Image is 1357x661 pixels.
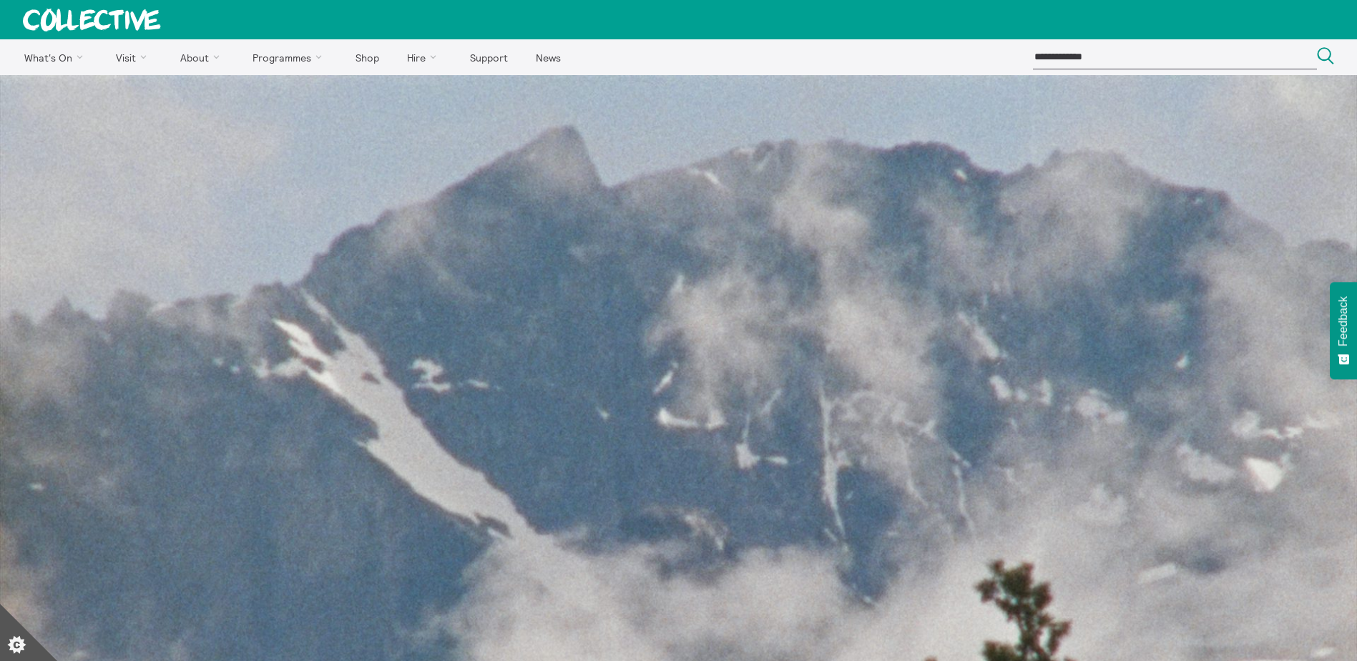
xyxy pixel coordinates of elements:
[11,39,101,75] a: What's On
[1337,296,1350,346] span: Feedback
[523,39,573,75] a: News
[104,39,165,75] a: Visit
[395,39,455,75] a: Hire
[343,39,391,75] a: Shop
[240,39,341,75] a: Programmes
[457,39,520,75] a: Support
[1330,282,1357,379] button: Feedback - Show survey
[167,39,237,75] a: About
